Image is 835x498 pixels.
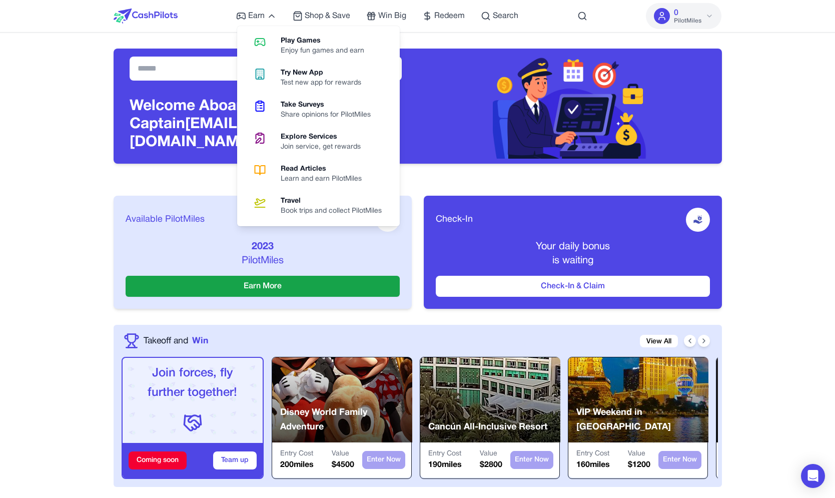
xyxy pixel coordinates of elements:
[480,449,502,459] p: Value
[144,334,188,347] span: Takeoff and
[130,98,402,152] h3: Welcome Aboard, Captain [EMAIL_ADDRESS][DOMAIN_NAME]!
[241,126,396,158] a: Explore ServicesJoin service, get rewards
[552,256,593,265] span: is waiting
[493,10,518,22] span: Search
[640,335,678,347] a: View All
[126,254,400,268] p: PilotMiles
[192,334,208,347] span: Win
[646,3,721,29] button: 0PilotMiles
[305,10,350,22] span: Shop & Save
[481,10,518,22] a: Search
[114,9,178,24] img: CashPilots Logo
[281,174,370,184] div: Learn and earn PilotMiles
[362,451,405,469] button: Enter Now
[480,459,502,471] p: $ 2800
[126,276,400,297] button: Earn More
[658,451,701,469] button: Enter Now
[674,7,678,19] span: 0
[241,94,396,126] a: Take SurveysShare opinions for PilotMiles
[332,459,354,471] p: $ 4500
[434,10,465,22] span: Redeem
[436,276,710,297] button: Check-In & Claim
[280,405,412,435] p: Disney World Family Adventure
[241,190,396,222] a: TravelBook trips and collect PilotMiles
[236,10,277,22] a: Earn
[281,142,369,152] div: Join service, get rewards
[428,420,547,434] p: Cancún All-Inclusive Resort
[129,451,187,469] div: Coming soon
[281,110,379,120] div: Share opinions for PilotMiles
[126,213,205,227] span: Available PilotMiles
[576,459,610,471] p: 160 miles
[281,100,379,110] div: Take Surveys
[436,213,473,227] span: Check-In
[144,334,208,347] a: Takeoff andWin
[281,36,372,46] div: Play Games
[241,158,396,190] a: Read ArticlesLearn and earn PilotMiles
[280,449,314,459] p: Entry Cost
[801,464,825,488] div: Open Intercom Messenger
[280,459,314,471] p: 200 miles
[493,49,647,159] img: Header decoration
[293,10,350,22] a: Shop & Save
[332,449,354,459] p: Value
[428,459,462,471] p: 190 miles
[248,10,265,22] span: Earn
[576,449,610,459] p: Entry Cost
[281,196,390,206] div: Travel
[428,449,462,459] p: Entry Cost
[674,17,701,25] span: PilotMiles
[628,449,650,459] p: Value
[576,405,708,435] p: VIP Weekend in [GEOGRAPHIC_DATA]
[213,451,257,469] button: Team up
[241,62,396,94] a: Try New AppTest new app for rewards
[628,459,650,471] p: $ 1200
[131,364,255,403] p: Join forces, fly further together!
[281,164,370,174] div: Read Articles
[281,206,390,216] div: Book trips and collect PilotMiles
[281,46,372,56] div: Enjoy fun games and earn
[281,68,369,78] div: Try New App
[366,10,406,22] a: Win Big
[281,132,369,142] div: Explore Services
[241,30,396,62] a: Play GamesEnjoy fun games and earn
[693,215,703,225] img: receive-dollar
[281,78,369,88] div: Test new app for rewards
[378,10,406,22] span: Win Big
[422,10,465,22] a: Redeem
[510,451,553,469] button: Enter Now
[436,240,710,254] p: Your daily bonus
[126,240,400,254] p: 2023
